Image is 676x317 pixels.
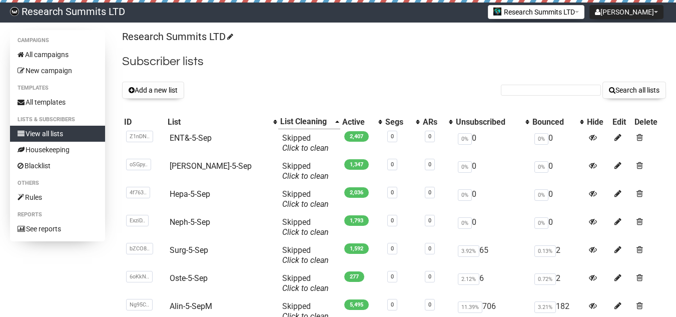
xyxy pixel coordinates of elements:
a: [PERSON_NAME]-5-Sep [170,161,252,171]
td: 2 [530,269,585,297]
span: Ng95C.. [126,299,153,310]
a: 0 [428,189,431,196]
img: bccbfd5974049ef095ce3c15df0eef5a [10,7,19,16]
div: List [168,117,268,127]
img: 2.jpg [493,8,501,16]
a: 0 [428,273,431,280]
a: Housekeeping [10,142,105,158]
li: Lists & subscribers [10,114,105,126]
span: Skipped [282,245,329,265]
a: 0 [391,161,394,168]
th: Bounced: No sort applied, activate to apply an ascending sort [530,115,585,129]
span: 0% [534,161,548,173]
span: 11.39% [458,301,482,313]
span: bZCO8.. [126,243,153,254]
div: Hide [587,117,608,127]
a: Neph-5-Sep [170,217,210,227]
div: Delete [634,117,664,127]
a: Click to clean [282,143,329,153]
td: 6 [454,269,530,297]
span: 0% [458,133,472,145]
span: 0% [534,217,548,229]
span: Skipped [282,217,329,237]
th: Delete: No sort applied, sorting is disabled [632,115,666,129]
div: Edit [612,117,630,127]
span: 3.92% [458,245,479,257]
a: See reports [10,221,105,237]
th: Hide: No sort applied, sorting is disabled [585,115,610,129]
div: Active [342,117,373,127]
a: Surg-5-Sep [170,245,208,255]
button: Search all lists [602,82,666,99]
a: New campaign [10,63,105,79]
h2: Subscriber lists [122,53,666,71]
td: 0 [530,157,585,185]
td: 0 [530,213,585,241]
td: 0 [454,185,530,213]
li: Reports [10,209,105,221]
a: 0 [391,273,394,280]
a: All campaigns [10,47,105,63]
button: [PERSON_NAME] [589,5,663,19]
th: ID: No sort applied, sorting is disabled [122,115,166,129]
span: 0% [458,217,472,229]
td: 0 [530,185,585,213]
a: 0 [391,189,394,196]
span: ExziD.. [126,215,149,226]
span: oSGpy.. [126,159,151,170]
div: Unsubscribed [456,117,520,127]
span: 6oKkN.. [126,271,153,282]
a: 0 [428,245,431,252]
a: Click to clean [282,171,329,181]
th: ARs: No sort applied, activate to apply an ascending sort [421,115,454,129]
span: Z1nDN.. [126,131,153,142]
button: Research Summits LTD [488,5,584,19]
a: 0 [428,161,431,168]
span: 0% [458,161,472,173]
th: List: No sort applied, activate to apply an ascending sort [166,115,278,129]
a: 0 [428,301,431,308]
a: AIin-5-SepM [170,301,212,311]
a: All templates [10,94,105,110]
a: Hepa-5-Sep [170,189,210,199]
span: Skipped [282,273,329,293]
a: 0 [428,133,431,140]
a: 0 [428,217,431,224]
a: 0 [391,217,394,224]
td: 0 [530,129,585,158]
span: 3.21% [534,301,556,313]
th: Edit: No sort applied, sorting is disabled [610,115,632,129]
th: Segs: No sort applied, activate to apply an ascending sort [383,115,421,129]
a: Click to clean [282,255,329,265]
button: Add a new list [122,82,184,99]
a: 0 [391,245,394,252]
a: View all lists [10,126,105,142]
li: Campaigns [10,35,105,47]
span: 0% [534,133,548,145]
div: List Cleaning [280,117,330,127]
span: Skipped [282,161,329,181]
td: 0 [454,213,530,241]
a: Click to clean [282,227,329,237]
td: 0 [454,157,530,185]
td: 65 [454,241,530,269]
a: 0 [391,133,394,140]
a: 0 [391,301,394,308]
span: 0% [534,189,548,201]
span: 1,793 [344,215,369,226]
span: 2,407 [344,131,369,142]
span: Skipped [282,189,329,209]
div: Bounced [532,117,575,127]
div: ARs [423,117,444,127]
th: List Cleaning: Ascending sort applied, activate to apply a descending sort [278,115,340,129]
a: Click to clean [282,199,329,209]
div: ID [124,117,164,127]
span: 2,036 [344,187,369,198]
td: 2 [530,241,585,269]
li: Others [10,177,105,189]
th: Unsubscribed: No sort applied, activate to apply an ascending sort [454,115,530,129]
a: Click to clean [282,283,329,293]
a: Research Summits LTD [122,31,232,43]
td: 0 [454,129,530,158]
a: Rules [10,189,105,205]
